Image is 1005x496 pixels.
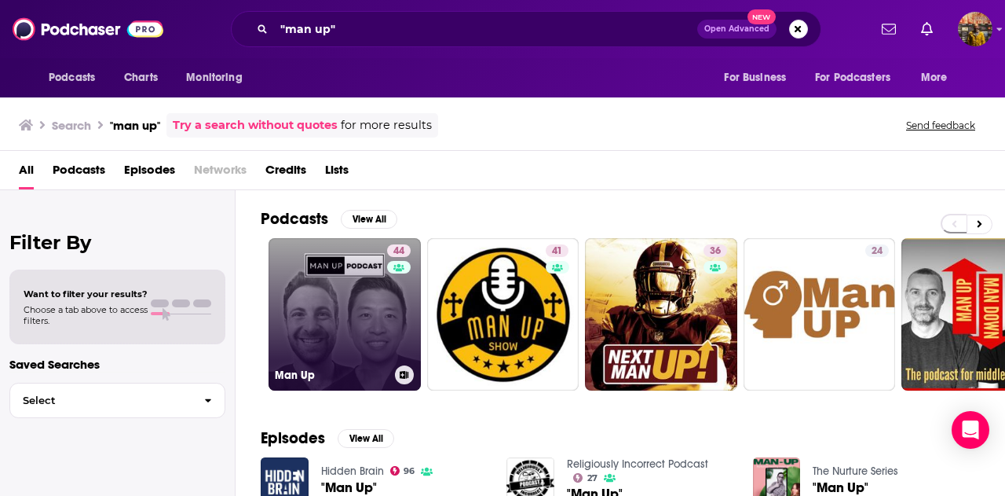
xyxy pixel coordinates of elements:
[427,238,579,391] a: 41
[404,468,415,475] span: 96
[387,244,411,257] a: 44
[24,304,148,326] span: Choose a tab above to access filters.
[194,157,247,189] span: Networks
[325,157,349,189] a: Lists
[9,383,225,418] button: Select
[261,209,328,229] h2: Podcasts
[552,244,562,259] span: 41
[321,481,377,494] a: "Man Up"
[24,288,148,299] span: Want to filter your results?
[114,63,167,93] a: Charts
[910,63,967,93] button: open menu
[390,466,415,476] a: 96
[703,244,727,257] a: 36
[901,119,980,132] button: Send feedback
[124,157,175,189] a: Episodes
[9,231,225,254] h2: Filter By
[958,12,992,46] img: User Profile
[186,67,242,89] span: Monitoring
[921,67,948,89] span: More
[952,411,989,449] div: Open Intercom Messenger
[13,14,163,44] img: Podchaser - Follow, Share and Rate Podcasts
[546,244,568,257] a: 41
[124,67,158,89] span: Charts
[704,25,769,33] span: Open Advanced
[805,63,913,93] button: open menu
[341,116,432,134] span: for more results
[915,16,939,42] a: Show notifications dropdown
[713,63,806,93] button: open menu
[341,210,397,229] button: View All
[958,12,992,46] button: Show profile menu
[110,118,160,133] h3: "man up"
[52,118,91,133] h3: Search
[724,67,786,89] span: For Business
[53,157,105,189] a: Podcasts
[274,17,697,42] input: Search podcasts, credits, & more...
[747,9,776,24] span: New
[10,395,192,406] span: Select
[38,63,115,93] button: open menu
[49,67,95,89] span: Podcasts
[813,481,868,494] a: "Man Up"
[393,244,404,259] span: 44
[958,12,992,46] span: Logged in as hratnayake
[573,473,598,483] a: 27
[175,63,262,93] button: open menu
[744,238,896,391] a: 24
[865,244,889,257] a: 24
[19,157,34,189] a: All
[587,475,598,482] span: 27
[697,20,777,39] button: Open AdvancedNew
[275,369,389,382] h3: Man Up
[261,209,397,229] a: PodcastsView All
[231,11,821,47] div: Search podcasts, credits, & more...
[261,428,325,448] h2: Episodes
[265,157,306,189] a: Credits
[9,357,225,372] p: Saved Searches
[567,457,708,471] a: Religiously Incorrect Podcast
[875,16,902,42] a: Show notifications dropdown
[269,238,421,391] a: 44Man Up
[173,116,338,134] a: Try a search without quotes
[261,428,394,448] a: EpisodesView All
[321,465,384,478] a: Hidden Brain
[338,429,394,448] button: View All
[815,67,890,89] span: For Podcasters
[710,244,721,259] span: 36
[872,244,883,259] span: 24
[813,465,898,478] a: The Nurture Series
[585,238,737,391] a: 36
